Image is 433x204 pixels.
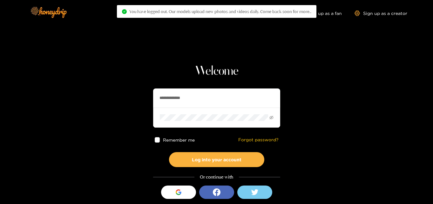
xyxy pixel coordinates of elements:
a: Forgot password? [238,137,279,143]
a: Sign up as a creator [355,11,407,16]
button: Log into your account [169,152,264,167]
span: You have logged out. Our models upload new photos and videos daily. Come back soon for more.. [129,9,311,14]
h1: Welcome [153,64,280,79]
span: Remember me [163,137,195,142]
span: eye-invisible [269,116,274,120]
span: check-circle [122,9,127,14]
a: Sign up as a fan [298,11,342,16]
div: Or continue with [153,173,280,181]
